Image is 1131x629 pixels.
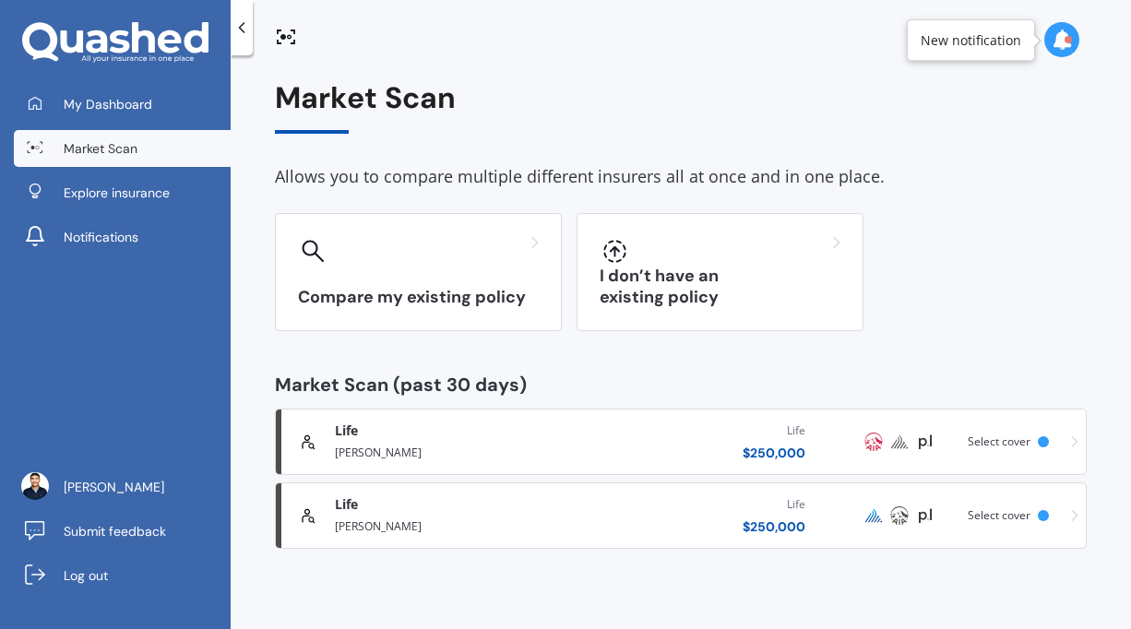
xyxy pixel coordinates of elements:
span: Log out [64,566,108,585]
img: Pinnacle Life [863,504,885,527]
h3: I don’t have an existing policy [600,266,840,308]
div: $ 250,000 [743,517,805,536]
div: $ 250,000 [743,444,805,462]
a: Explore insurance [14,174,231,211]
a: Life[PERSON_NAME]Life$250,000AIAPinnacle LifePartners LifeSelect cover [275,409,1087,475]
div: Market Scan [275,81,1087,134]
span: Market Scan [64,139,137,158]
span: Explore insurance [64,184,170,202]
div: Life [743,495,805,514]
span: Select cover [968,433,1030,449]
img: Pinnacle Life [888,431,911,453]
img: Partners Life [914,431,936,453]
span: [PERSON_NAME] [64,478,164,496]
a: My Dashboard [14,86,231,123]
img: AIA [863,431,885,453]
span: My Dashboard [64,95,152,113]
a: Life[PERSON_NAME]Life$250,000Pinnacle LifeAIAPartners LifeSelect cover [275,482,1087,549]
a: Log out [14,557,231,594]
div: Market Scan (past 30 days) [275,375,1087,394]
span: Life [335,421,358,440]
span: Life [335,495,358,514]
a: Market Scan [14,130,231,167]
div: Allows you to compare multiple different insurers all at once and in one place. [275,163,1087,191]
span: Select cover [968,507,1030,523]
img: Partners Life [914,504,936,527]
span: Submit feedback [64,522,166,540]
a: Notifications [14,219,231,255]
div: [PERSON_NAME] [335,440,554,462]
a: Submit feedback [14,513,231,550]
span: Notifications [64,228,138,246]
img: AIA [888,504,911,527]
div: Life [743,421,805,440]
h3: Compare my existing policy [298,287,539,308]
div: New notification [921,31,1021,50]
img: ACg8ocJW3KB9RZuLh5ERZ63Oo6pUSGhjKaJ0NE2W43e19DeMtqKeV0g=s96-c [21,472,49,500]
a: [PERSON_NAME] [14,469,231,505]
div: [PERSON_NAME] [335,514,554,536]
